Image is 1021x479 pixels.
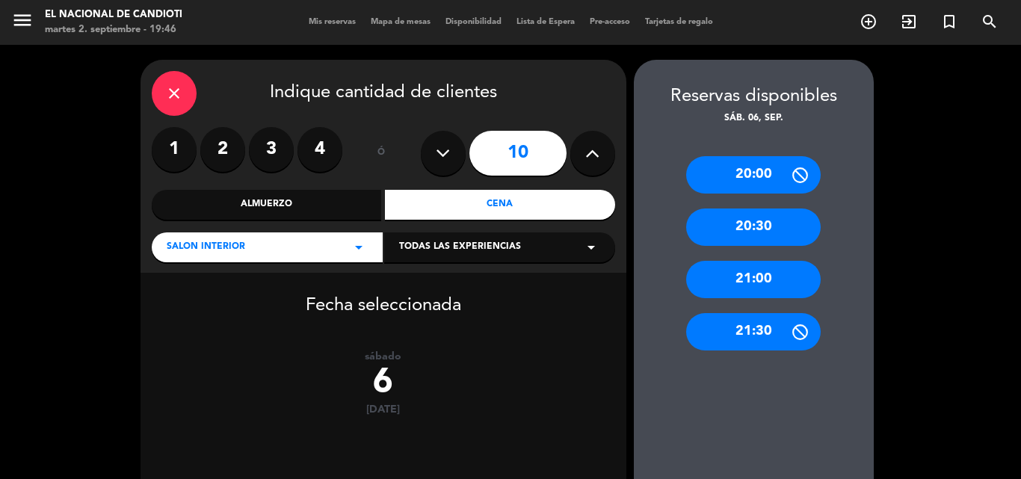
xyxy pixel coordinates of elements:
[165,84,183,102] i: close
[141,404,626,416] div: [DATE]
[582,238,600,256] i: arrow_drop_down
[900,13,918,31] i: exit_to_app
[11,9,34,37] button: menu
[200,127,245,172] label: 2
[634,111,874,126] div: sáb. 06, sep.
[860,13,877,31] i: add_circle_outline
[385,190,615,220] div: Cena
[686,208,821,246] div: 20:30
[141,273,626,321] div: Fecha seleccionada
[152,71,615,116] div: Indique cantidad de clientes
[686,313,821,350] div: 21:30
[11,9,34,31] i: menu
[141,363,626,404] div: 6
[509,18,582,26] span: Lista de Espera
[167,240,245,255] span: SALON INTERIOR
[399,240,521,255] span: Todas las experiencias
[438,18,509,26] span: Disponibilidad
[686,156,821,194] div: 20:00
[297,127,342,172] label: 4
[634,82,874,111] div: Reservas disponibles
[686,261,821,298] div: 21:00
[638,18,721,26] span: Tarjetas de regalo
[940,13,958,31] i: turned_in_not
[350,238,368,256] i: arrow_drop_down
[301,18,363,26] span: Mis reservas
[357,127,406,179] div: ó
[45,22,182,37] div: martes 2. septiembre - 19:46
[152,190,382,220] div: Almuerzo
[981,13,999,31] i: search
[141,350,626,363] div: sábado
[152,127,197,172] label: 1
[249,127,294,172] label: 3
[45,7,182,22] div: El Nacional de Candioti
[582,18,638,26] span: Pre-acceso
[363,18,438,26] span: Mapa de mesas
